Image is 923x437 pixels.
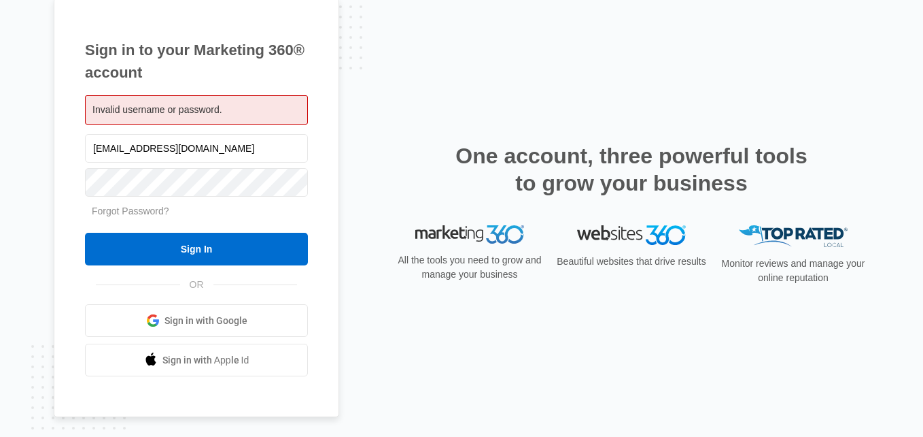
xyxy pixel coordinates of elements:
[180,278,213,292] span: OR
[162,353,249,368] span: Sign in with Apple Id
[394,253,546,282] p: All the tools you need to grow and manage your business
[92,104,222,115] span: Invalid username or password.
[577,225,686,245] img: Websites 360
[85,233,308,265] input: Sign In
[164,314,247,328] span: Sign in with Google
[92,206,169,216] a: Forgot Password?
[85,304,308,337] a: Sign in with Google
[717,257,869,285] p: Monitor reviews and manage your online reputation
[85,39,308,84] h1: Sign in to your Marketing 360® account
[85,134,308,163] input: Email
[85,344,308,376] a: Sign in with Apple Id
[415,225,524,244] img: Marketing 360
[451,142,812,197] h2: One account, three powerful tools to grow your business
[739,225,848,248] img: Top Rated Local
[555,255,708,269] p: Beautiful websites that drive results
